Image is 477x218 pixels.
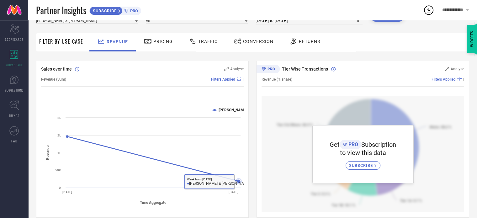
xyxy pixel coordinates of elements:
[36,4,86,17] span: Partner Insights
[445,67,449,71] svg: Zoom
[9,113,19,118] span: TRENDS
[347,141,358,147] span: PRO
[57,134,61,137] text: 2L
[11,139,17,143] span: FWD
[129,8,138,13] span: PRO
[229,190,238,194] text: [DATE]
[219,108,280,112] text: [PERSON_NAME] & [PERSON_NAME]
[41,77,66,82] span: Revenue (Sum)
[41,66,72,72] span: Sales over time
[423,4,434,16] div: Open download list
[256,17,363,24] input: Select time period
[230,67,244,71] span: Analyse
[330,141,340,148] span: Get
[55,168,61,172] text: 50K
[57,151,61,155] text: 1L
[262,77,292,82] span: Revenue (% share)
[340,149,386,157] span: to view this data
[224,67,229,71] svg: Zoom
[140,200,167,205] tspan: Time Aggregate
[257,65,280,74] div: Premium
[361,141,396,148] span: Subscription
[153,39,173,44] span: Pricing
[211,77,235,82] span: Filters Applied
[5,88,24,93] span: SUGGESTIONS
[243,77,244,82] span: |
[90,8,118,13] span: SUBSCRIBE
[39,38,83,45] span: Filter By Use-Case
[89,5,141,15] a: SUBSCRIBEPRO
[5,37,24,42] span: SCORECARDS
[107,39,128,44] span: Revenue
[349,163,374,168] span: SUBSCRIBE
[198,39,218,44] span: Traffic
[451,67,464,71] span: Analyse
[282,66,328,72] span: Tier Wise Transactions
[45,145,50,160] tspan: Revenue
[57,116,61,120] text: 2L
[6,62,23,67] span: WORKSPACE
[432,77,456,82] span: Filters Applied
[299,39,320,44] span: Returns
[59,186,61,189] text: 0
[346,157,380,170] a: SUBSCRIBE
[62,190,72,194] text: [DATE]
[243,39,273,44] span: Conversion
